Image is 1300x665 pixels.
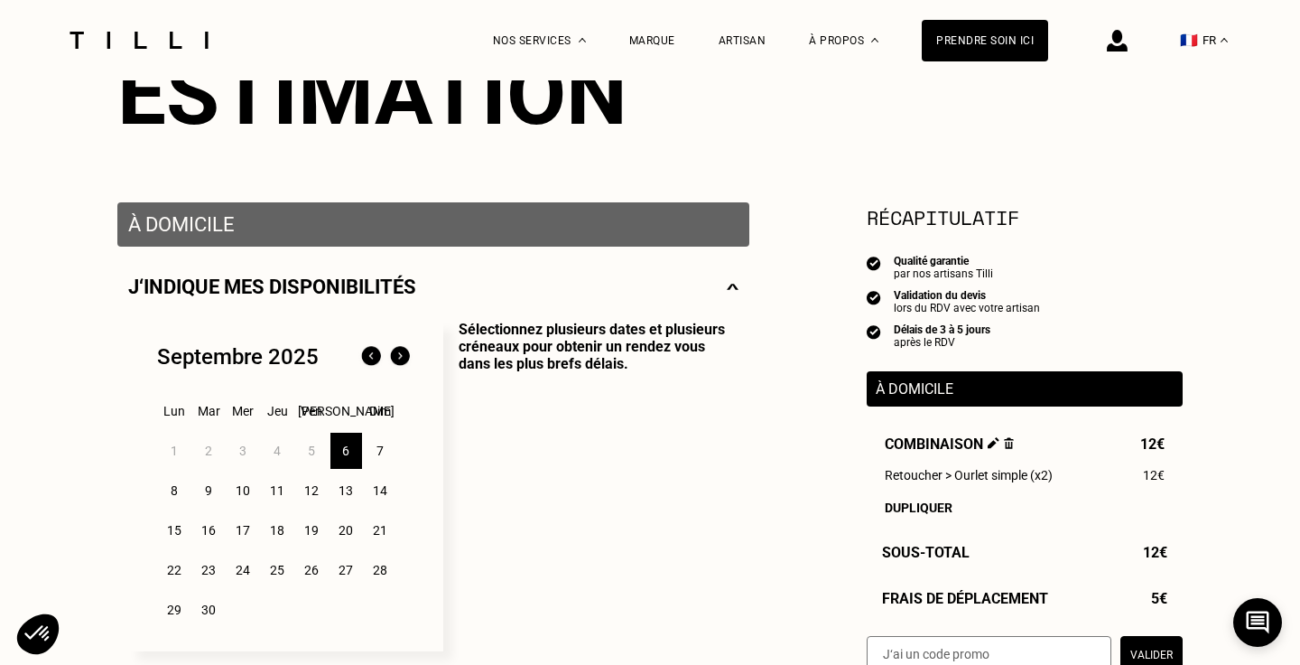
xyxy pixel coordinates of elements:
[885,501,1165,515] div: Dupliquer
[330,433,362,469] div: 6
[262,552,293,588] div: 25
[365,473,396,509] div: 14
[443,321,738,651] p: Sélectionnez plusieurs dates et plusieurs créneaux pour obtenir un rendez vous dans les plus bref...
[871,38,878,42] img: Menu déroulant à propos
[159,512,190,548] div: 15
[727,276,738,298] img: svg+xml;base64,PHN2ZyBmaWxsPSJub25lIiBoZWlnaHQ9IjE0IiB2aWV3Qm94PSIwIDAgMjggMTQiIHdpZHRoPSIyOCIgeG...
[867,202,1183,232] section: Récapitulatif
[117,43,1183,145] div: Estimation
[227,552,259,588] div: 24
[867,255,881,271] img: icon list info
[867,544,1183,561] div: Sous-Total
[365,433,396,469] div: 7
[227,473,259,509] div: 10
[63,32,215,49] img: Logo du service de couturière Tilli
[159,592,190,628] div: 29
[894,255,993,267] div: Qualité garantie
[159,552,190,588] div: 22
[1107,30,1128,52] img: icône connexion
[262,512,293,548] div: 18
[159,473,190,509] div: 8
[357,342,385,371] img: Mois précédent
[365,552,396,588] div: 28
[894,302,1040,314] div: lors du RDV avec votre artisan
[1143,468,1165,482] span: 12€
[365,512,396,548] div: 21
[629,34,675,47] a: Marque
[719,34,766,47] a: Artisan
[894,323,990,336] div: Délais de 3 à 5 jours
[1151,590,1167,607] span: 5€
[128,213,738,236] p: À domicile
[988,437,999,449] img: Éditer
[885,468,1053,482] span: Retoucher > Ourlet simple (x2)
[885,436,1014,453] span: Combinaison
[330,473,362,509] div: 13
[330,512,362,548] div: 20
[296,512,328,548] div: 19
[1180,32,1198,49] span: 🇫🇷
[1221,38,1228,42] img: menu déroulant
[296,473,328,509] div: 12
[193,552,225,588] div: 23
[193,512,225,548] div: 16
[876,380,1174,398] p: À domicile
[385,342,414,371] img: Mois suivant
[1140,436,1165,453] span: 12€
[1143,544,1167,561] span: 12€
[867,289,881,305] img: icon list info
[894,336,990,349] div: après le RDV
[579,38,586,42] img: Menu déroulant
[867,323,881,340] img: icon list info
[262,473,293,509] div: 11
[894,289,1040,302] div: Validation du devis
[330,552,362,588] div: 27
[227,512,259,548] div: 17
[193,473,225,509] div: 9
[296,552,328,588] div: 26
[894,267,993,280] div: par nos artisans Tilli
[1004,437,1014,449] img: Supprimer
[922,20,1048,61] a: Prendre soin ici
[193,592,225,628] div: 30
[128,276,416,298] p: J‘indique mes disponibilités
[157,344,319,370] div: Septembre 2025
[867,590,1183,607] div: Frais de déplacement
